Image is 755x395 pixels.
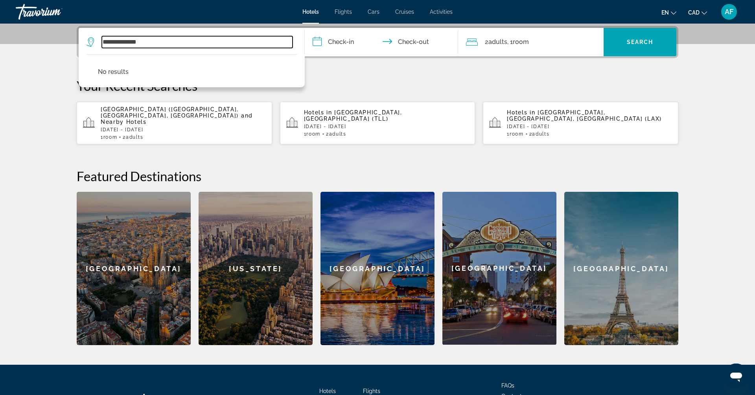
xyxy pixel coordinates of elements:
span: 2 [326,131,346,137]
a: Activities [430,9,453,15]
a: [GEOGRAPHIC_DATA] [320,192,435,345]
a: Cruises [395,9,414,15]
iframe: Button to launch messaging window [724,364,749,389]
button: Change currency [688,7,707,18]
a: Hotels [302,9,319,15]
span: [GEOGRAPHIC_DATA] ([GEOGRAPHIC_DATA], [GEOGRAPHIC_DATA], [GEOGRAPHIC_DATA]) [101,106,239,119]
a: FAQs [501,382,514,389]
span: CAD [688,9,700,16]
a: Flights [363,388,380,394]
span: Room [510,131,524,137]
a: [GEOGRAPHIC_DATA] [564,192,678,345]
button: Check in and out dates [305,28,458,56]
button: Hotels in [GEOGRAPHIC_DATA], [GEOGRAPHIC_DATA], [GEOGRAPHIC_DATA] (LAX)[DATE] - [DATE]1Room2Adults [483,101,678,145]
span: , 1 [507,37,529,48]
span: Hotels in [304,109,332,116]
span: Adults [126,134,143,140]
button: Travelers: 2 adults, 0 children [458,28,604,56]
span: en [661,9,669,16]
span: Adults [532,131,549,137]
span: Hotels in [507,109,535,116]
p: [DATE] - [DATE] [101,127,266,132]
span: 2 [123,134,143,140]
span: 2 [485,37,507,48]
div: Search widget [79,28,676,56]
span: Room [103,134,118,140]
p: No results [98,66,129,77]
span: [GEOGRAPHIC_DATA], [GEOGRAPHIC_DATA] (TLL) [304,109,402,122]
span: 1 [101,134,117,140]
button: Search [604,28,676,56]
button: [GEOGRAPHIC_DATA] ([GEOGRAPHIC_DATA], [GEOGRAPHIC_DATA], [GEOGRAPHIC_DATA]) and Nearby Hotels[DAT... [77,101,272,145]
a: [GEOGRAPHIC_DATA] [442,192,556,345]
span: Search [627,39,654,45]
span: [GEOGRAPHIC_DATA], [GEOGRAPHIC_DATA], [GEOGRAPHIC_DATA] (LAX) [507,109,662,122]
span: AF [725,8,733,16]
button: Hotels in [GEOGRAPHIC_DATA], [GEOGRAPHIC_DATA] (TLL)[DATE] - [DATE]1Room2Adults [280,101,475,145]
p: [DATE] - [DATE] [507,124,672,129]
a: Cars [368,9,379,15]
p: [DATE] - [DATE] [304,124,469,129]
span: 1 [507,131,523,137]
span: Room [513,38,529,46]
p: Your Recent Searches [77,78,678,94]
span: Room [306,131,320,137]
a: Flights [335,9,352,15]
span: 2 [529,131,550,137]
a: Travorium [16,2,94,22]
span: Adults [488,38,507,46]
span: and Nearby Hotels [101,112,253,125]
button: Change language [661,7,676,18]
a: [GEOGRAPHIC_DATA] [77,192,191,345]
span: Adults [329,131,346,137]
a: [US_STATE] [199,192,313,345]
button: User Menu [719,4,739,20]
span: 1 [304,131,320,137]
h2: Featured Destinations [77,168,678,184]
a: Hotels [319,388,336,394]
